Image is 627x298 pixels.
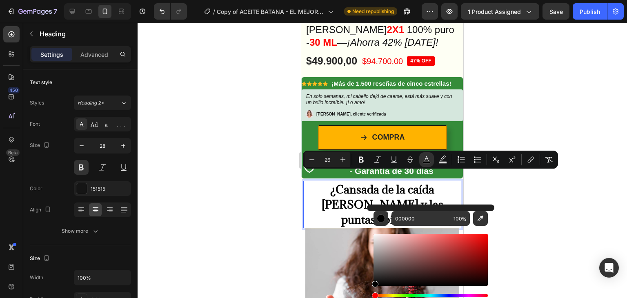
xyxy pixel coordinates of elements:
[4,158,158,205] h2: Rich Text Editor. Editing area: main
[40,29,128,39] p: Heading
[62,227,100,235] div: Show more
[580,7,600,16] div: Publish
[3,3,61,20] button: 7
[30,120,40,128] div: Font
[60,32,102,44] div: $94.700,00
[53,7,57,16] p: 7
[46,14,137,25] i: ¡Ahorra 42% [DATE]!
[213,7,215,16] span: /
[40,50,63,59] p: Settings
[461,3,539,20] button: 1 product assigned
[30,57,150,64] strong: ¡Más de 1.500 reseñas de cinco estrellas!
[74,96,131,110] button: Heading 2*
[20,132,160,153] strong: Envío gratis - Pago contra entrega - Garantía de 30 días
[30,253,51,264] div: Size
[573,3,607,20] button: Publish
[6,149,20,156] div: Beta
[30,99,44,107] div: Styles
[17,102,146,127] button: <p>COMPRA</p>
[8,87,20,93] div: 450
[106,33,133,43] pre: 47% off
[20,159,142,205] span: ¿Cansada de la caída [PERSON_NAME] y las puntas abiertas?
[71,110,104,119] p: COMPRA
[301,23,463,298] iframe: Design area
[30,185,42,192] div: Color
[85,1,103,12] strong: 2X1
[30,79,52,86] div: Text style
[468,7,521,16] span: 1 product assigned
[549,8,563,15] span: Save
[78,99,104,107] span: Heading 2*
[4,87,12,95] img: gempages_561810754768995520-da1b429c-f30f-49a3-95bb-fa5d19674bd3.png
[91,121,129,128] div: Adamina
[8,14,36,25] strong: 30 ML
[352,8,394,15] span: Need republishing
[91,185,129,193] div: 151515
[30,224,131,238] button: Show more
[30,205,53,216] div: Align
[462,215,467,224] span: %
[15,89,85,93] strong: [PERSON_NAME], cliente verificada
[4,31,57,46] div: $49.900,00
[374,294,488,297] div: Hue
[217,7,325,16] span: Copy of ACEITE BATANA - EL MEJOR ALIADO PARA TU CABELLO - 100% NATURAL.
[599,258,619,278] div: Open Intercom Messenger
[30,274,43,281] div: Width
[543,3,569,20] button: Save
[391,211,450,226] input: E.g FFFFFF
[303,151,558,169] div: Editor contextual toolbar
[154,3,187,20] div: Undo/Redo
[74,270,131,285] input: Auto
[5,71,151,83] i: En solo semanas, mi cabello dejó de caerse, está más suave y con un brillo increíble. ¡Lo amo!
[80,50,108,59] p: Advanced
[30,140,51,151] div: Size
